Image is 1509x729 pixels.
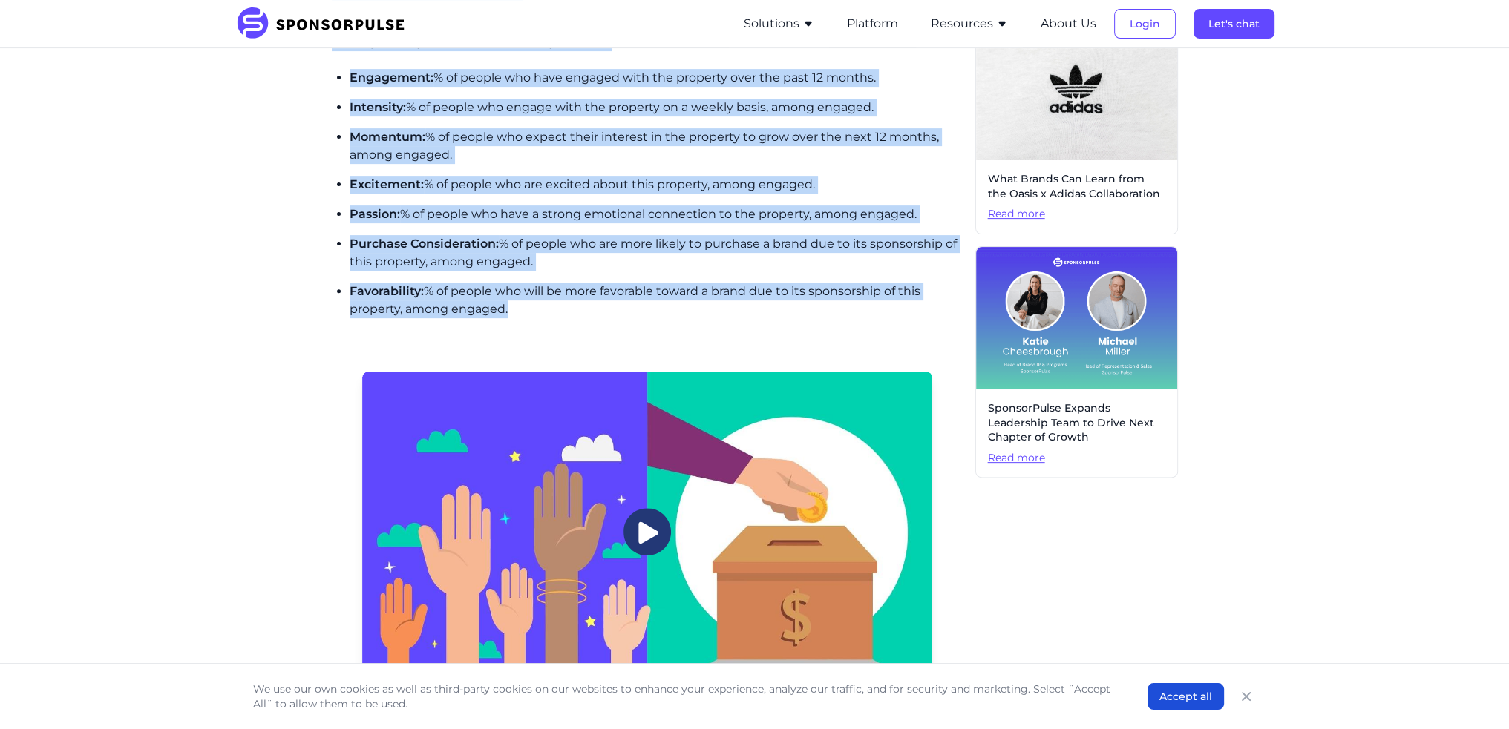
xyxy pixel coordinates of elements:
button: Let's chat [1194,9,1274,39]
img: Katie Cheesbrough and Michael Miller Join SponsorPulse to Accelerate Strategic Services [976,247,1177,389]
p: % of people who are more likely to purchase a brand due to its sponsorship of this property, amon... [350,235,963,271]
a: What Brands Can Learn from the Oasis x Adidas CollaborationRead more [975,17,1178,234]
span: Passion: [350,207,400,221]
button: Close [1236,686,1257,707]
p: % of people who are excited about this property, among engaged. [350,176,963,194]
img: SponsorPulse [235,7,416,40]
a: Platform [847,17,898,30]
a: About Us [1041,17,1096,30]
span: Engagement: [350,70,433,85]
p: % of people who have engaged with the property over the past 12 months. [350,69,963,87]
button: Solutions [744,15,814,33]
iframe: Chat Widget [1435,658,1509,729]
span: Intensity: [350,100,406,114]
span: What Brands Can Learn from the Oasis x Adidas Collaboration [988,172,1165,201]
img: Play Video [623,508,671,555]
img: Christian Wiediger, courtesy of Unsplash [976,18,1177,160]
a: SponsorPulse Expands Leadership Team to Drive Next Chapter of GrowthRead more [975,246,1178,478]
span: SponsorPulse Expands Leadership Team to Drive Next Chapter of Growth [988,401,1165,445]
span: Read more [988,207,1165,222]
a: Let's chat [1194,17,1274,30]
p: % of people who have a strong emotional connection to the property, among engaged. [350,205,963,223]
button: About Us [1041,15,1096,33]
span: Purchase Consideration: [350,237,499,251]
span: Momentum: [350,130,425,144]
p: % of people who will be more favorable toward a brand due to its sponsorship of this property, am... [350,283,963,318]
p: We use our own cookies as well as third-party cookies on our websites to enhance your experience,... [253,682,1118,711]
span: Excitement: [350,177,424,191]
a: Login [1114,17,1176,30]
button: Resources [931,15,1008,33]
p: % of people who engage with the property on a weekly basis, among engaged. [350,99,963,116]
span: Favorability: [350,284,424,298]
button: Platform [847,15,898,33]
span: Read more [988,451,1165,466]
button: Accept all [1148,683,1224,710]
button: Login [1114,9,1176,39]
p: % of people who expect their interest in the property to grow over the next 12 months, among enga... [350,128,963,164]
